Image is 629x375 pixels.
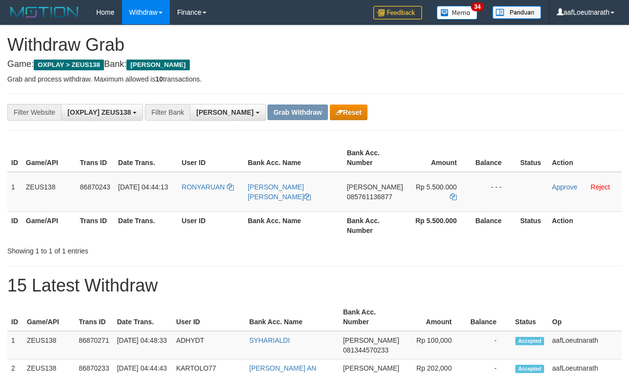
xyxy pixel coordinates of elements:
[471,172,516,212] td: - - -
[548,211,622,239] th: Action
[61,104,143,121] button: [OXPLAY] ZEUS138
[23,331,75,359] td: ZEUS138
[114,144,178,172] th: Date Trans.
[7,35,622,55] h1: Withdraw Grab
[330,104,367,120] button: Reset
[467,303,511,331] th: Balance
[22,172,76,212] td: ZEUS138
[7,74,622,84] p: Grab and process withdraw. Maximum allowed is transactions.
[516,211,548,239] th: Status
[22,211,76,239] th: Game/API
[515,337,545,345] span: Accepted
[118,183,168,191] span: [DATE] 04:44:13
[190,104,265,121] button: [PERSON_NAME]
[172,331,245,359] td: ADHYDT
[416,183,457,191] span: Rp 5.500.000
[249,336,290,344] a: SYHARIALDI
[113,331,172,359] td: [DATE] 04:48:33
[34,60,104,70] span: OXPLAY > ZEUS138
[67,108,131,116] span: [OXPLAY] ZEUS138
[182,183,233,191] a: RONYARUAN
[343,346,388,354] span: Copy 081344570233 to clipboard
[7,211,22,239] th: ID
[7,242,255,256] div: Showing 1 to 1 of 1 entries
[75,331,113,359] td: 86870271
[471,2,484,11] span: 34
[343,336,399,344] span: [PERSON_NAME]
[182,183,224,191] span: RONYARUAN
[114,211,178,239] th: Date Trans.
[244,211,343,239] th: Bank Acc. Name
[471,144,516,172] th: Balance
[7,303,23,331] th: ID
[548,303,622,331] th: Op
[7,60,622,69] h4: Game: Bank:
[515,365,545,373] span: Accepted
[516,144,548,172] th: Status
[7,104,61,121] div: Filter Website
[548,144,622,172] th: Action
[7,5,81,20] img: MOTION_logo.png
[347,193,392,201] span: Copy 085761136877 to clipboard
[7,331,23,359] td: 1
[23,303,75,331] th: Game/API
[7,172,22,212] td: 1
[450,193,457,201] a: Copy 5500000 to clipboard
[7,276,622,295] h1: 15 Latest Withdraw
[22,144,76,172] th: Game/API
[196,108,253,116] span: [PERSON_NAME]
[511,303,548,331] th: Status
[178,144,243,172] th: User ID
[339,303,403,331] th: Bank Acc. Number
[590,183,610,191] a: Reject
[343,211,407,239] th: Bank Acc. Number
[178,211,243,239] th: User ID
[244,144,343,172] th: Bank Acc. Name
[75,303,113,331] th: Trans ID
[437,6,478,20] img: Button%20Memo.svg
[403,303,467,331] th: Amount
[471,211,516,239] th: Balance
[145,104,190,121] div: Filter Bank
[343,144,407,172] th: Bank Acc. Number
[407,144,471,172] th: Amount
[267,104,327,120] button: Grab Withdraw
[373,6,422,20] img: Feedback.jpg
[347,183,403,191] span: [PERSON_NAME]
[467,331,511,359] td: -
[407,211,471,239] th: Rp 5.500.000
[492,6,541,19] img: panduan.png
[76,144,114,172] th: Trans ID
[113,303,172,331] th: Date Trans.
[552,183,577,191] a: Approve
[126,60,189,70] span: [PERSON_NAME]
[403,331,467,359] td: Rp 100,000
[248,183,311,201] a: [PERSON_NAME] [PERSON_NAME]
[548,331,622,359] td: aafLoeutnarath
[76,211,114,239] th: Trans ID
[80,183,110,191] span: 86870243
[343,364,399,372] span: [PERSON_NAME]
[7,144,22,172] th: ID
[155,75,163,83] strong: 10
[245,303,339,331] th: Bank Acc. Name
[172,303,245,331] th: User ID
